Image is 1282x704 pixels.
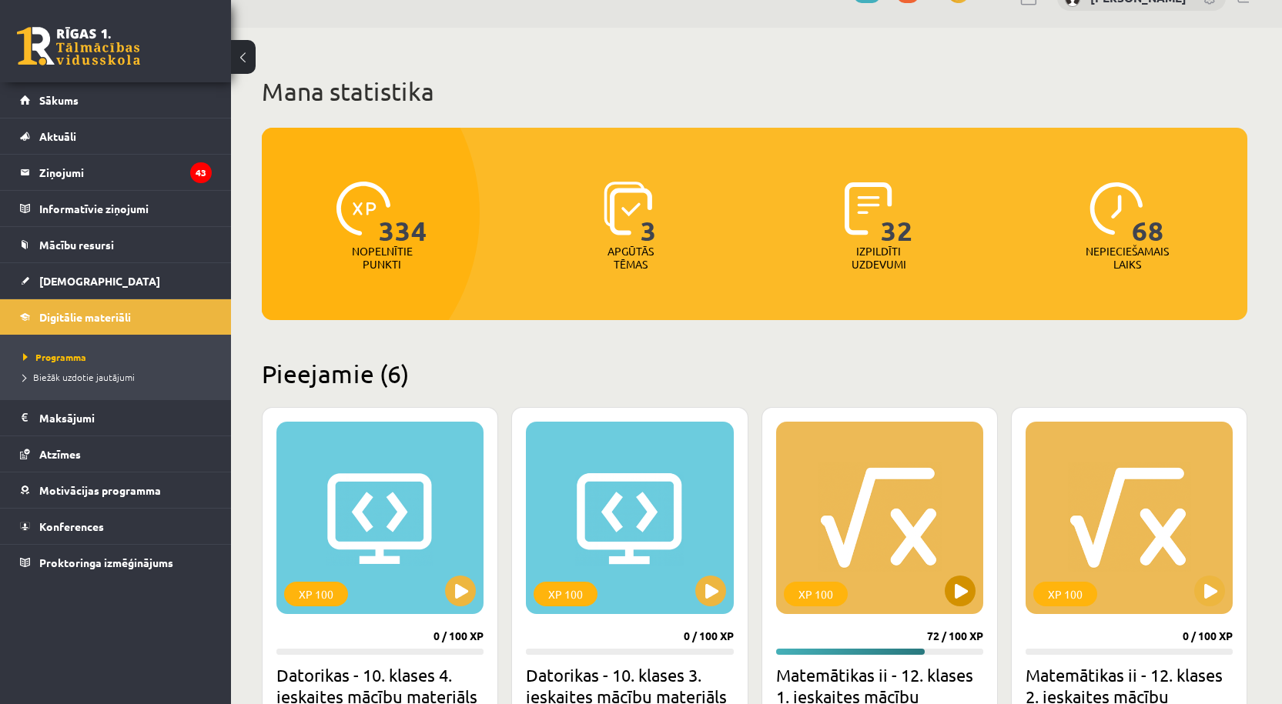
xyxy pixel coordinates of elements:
[336,182,390,235] img: icon-xp-0682a9bc20223a9ccc6f5883a126b849a74cddfe5390d2b41b4391c66f2066e7.svg
[379,182,427,245] span: 334
[284,582,348,606] div: XP 100
[39,238,114,252] span: Mācību resursi
[39,556,173,569] span: Proktoringa izmēģinājums
[1090,182,1143,235] img: icon-clock-7be60019b62300814b6bd22b8e044499b485619524d84068768e800edab66f18.svg
[20,436,212,472] a: Atzīmes
[641,182,657,245] span: 3
[39,400,212,435] legend: Maksājumi
[17,27,140,65] a: Rīgas 1. Tālmācības vidusskola
[20,509,212,544] a: Konferences
[1033,582,1097,606] div: XP 100
[845,182,892,235] img: icon-completed-tasks-ad58ae20a441b2904462921112bc710f1caf180af7a3daa7317a5a94f2d26646.svg
[1132,182,1164,245] span: 68
[23,351,86,363] span: Programma
[534,582,597,606] div: XP 100
[20,155,212,190] a: Ziņojumi43
[39,129,76,143] span: Aktuāli
[20,82,212,118] a: Sākums
[20,545,212,580] a: Proktoringa izmēģinājums
[190,162,212,183] i: 43
[601,245,661,271] p: Apgūtās tēmas
[604,182,652,235] img: icon-learned-topics-4a711ccc23c960034f471b6e78daf4a3bad4a20eaf4de84257b87e66633f6470.svg
[20,400,212,435] a: Maksājumi
[262,359,1247,389] h2: Pieejamie (6)
[39,483,161,497] span: Motivācijas programma
[39,155,212,190] legend: Ziņojumi
[23,350,216,364] a: Programma
[262,76,1247,107] h1: Mana statistika
[20,118,212,154] a: Aktuāli
[23,370,216,384] a: Biežāk uzdotie jautājumi
[20,191,212,226] a: Informatīvie ziņojumi
[1086,245,1169,271] p: Nepieciešamais laiks
[849,245,909,271] p: Izpildīti uzdevumi
[881,182,913,245] span: 32
[39,447,81,461] span: Atzīmes
[39,519,104,533] span: Konferences
[23,371,135,383] span: Biežāk uzdotie jautājumi
[39,274,160,288] span: [DEMOGRAPHIC_DATA]
[20,299,212,335] a: Digitālie materiāli
[20,472,212,508] a: Motivācijas programma
[20,227,212,262] a: Mācību resursi
[39,310,131,324] span: Digitālie materiāli
[784,582,848,606] div: XP 100
[39,191,212,226] legend: Informatīvie ziņojumi
[20,263,212,299] a: [DEMOGRAPHIC_DATA]
[352,245,413,271] p: Nopelnītie punkti
[39,93,79,107] span: Sākums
